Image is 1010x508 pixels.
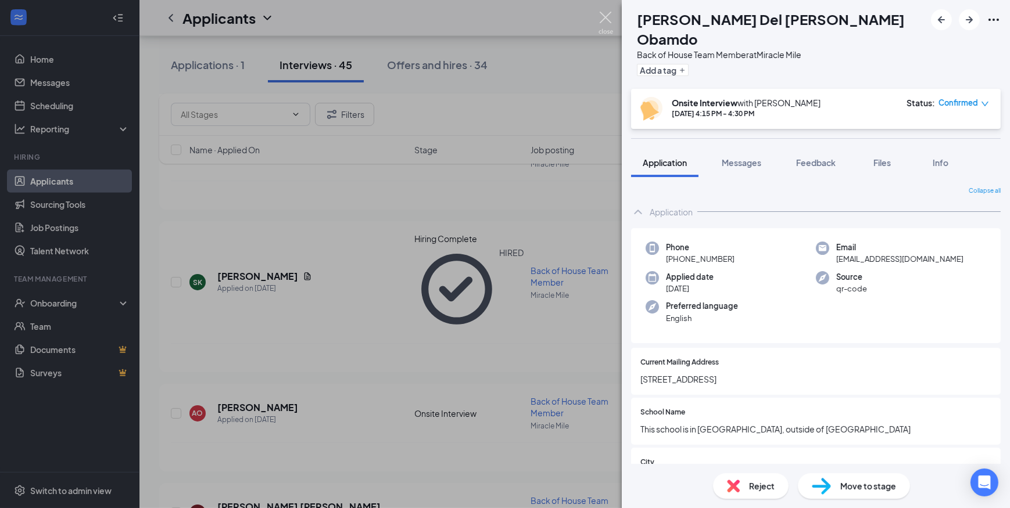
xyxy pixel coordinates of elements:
span: City [640,457,654,468]
span: Reject [749,480,775,492]
span: [EMAIL_ADDRESS][DOMAIN_NAME] [836,253,964,265]
button: ArrowRight [959,9,980,30]
span: Applied date [666,271,714,283]
span: Email [836,242,964,253]
span: Collapse all [969,186,1001,196]
span: down [981,100,989,108]
div: Back of House Team Member at Miracle Mile [637,49,925,60]
span: Preferred language [666,300,738,312]
button: PlusAdd a tag [637,64,689,76]
span: [STREET_ADDRESS] [640,373,991,385]
div: Status : [907,97,935,109]
div: with [PERSON_NAME] [672,97,821,109]
span: Confirmed [939,97,978,109]
span: School Name [640,407,685,418]
svg: ArrowRight [962,13,976,27]
svg: Ellipses [987,13,1001,27]
span: English [666,312,738,324]
span: Info [933,157,948,168]
button: ArrowLeftNew [931,9,952,30]
span: Move to stage [840,480,896,492]
svg: Plus [679,67,686,74]
span: qr-code [836,283,867,294]
div: [DATE] 4:15 PM - 4:30 PM [672,109,821,118]
div: Open Intercom Messenger [970,469,998,496]
span: Source [836,271,867,283]
div: Application [650,206,693,218]
span: This school is in [GEOGRAPHIC_DATA], outside of [GEOGRAPHIC_DATA] [640,423,991,435]
span: [DATE] [666,283,714,294]
span: Files [873,157,891,168]
span: Current Mailing Address [640,357,719,368]
span: Phone [666,242,735,253]
span: [PHONE_NUMBER] [666,253,735,265]
span: Messages [722,157,761,168]
span: Feedback [796,157,836,168]
b: Onsite Interview [672,98,737,108]
span: Application [643,157,687,168]
h1: [PERSON_NAME] Del [PERSON_NAME] Obamdo [637,9,925,49]
svg: ArrowLeftNew [934,13,948,27]
svg: ChevronUp [631,205,645,219]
